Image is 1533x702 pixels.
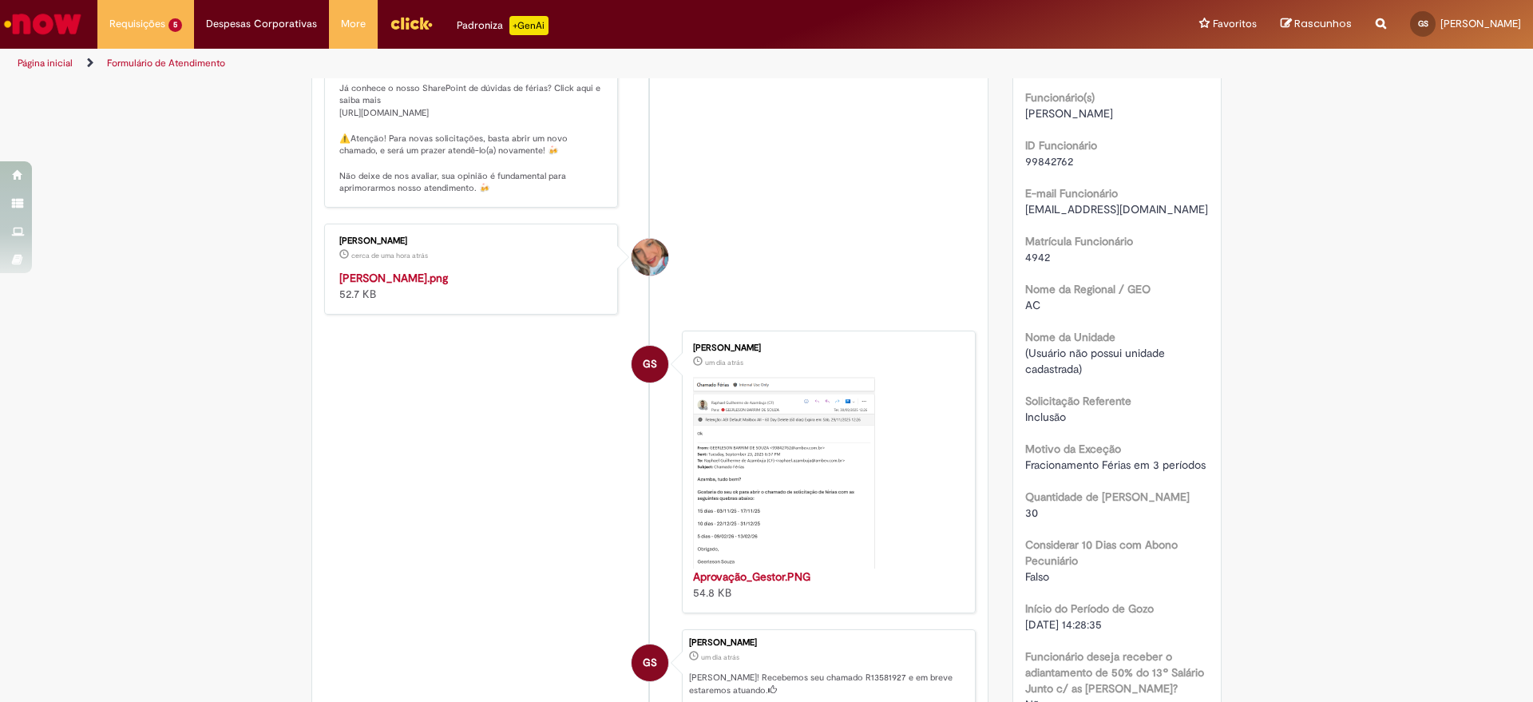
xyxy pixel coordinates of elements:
[701,652,739,662] time: 30/09/2025 14:32:29
[1025,506,1038,520] span: 30
[1025,458,1206,472] span: Fracionamento Férias em 3 períodos
[18,57,73,69] a: Página inicial
[1025,346,1168,376] span: (Usuário não possui unidade cadastrada)
[705,358,743,367] span: um dia atrás
[632,644,668,681] div: Geerleson Barrim De Souza
[1025,250,1050,264] span: 4942
[1294,16,1352,31] span: Rascunhos
[206,16,317,32] span: Despesas Corporativas
[1440,17,1521,30] span: [PERSON_NAME]
[693,569,810,584] a: Aprovação_Gestor.PNG
[1025,569,1049,584] span: Falso
[109,16,165,32] span: Requisições
[1025,601,1154,616] b: Início do Período de Gozo
[339,236,605,246] div: [PERSON_NAME]
[1025,649,1204,696] b: Funcionário deseja receber o adiantamento de 50% do 13º Salário Junto c/ as [PERSON_NAME]?
[12,49,1010,78] ul: Trilhas de página
[632,239,668,276] div: Jacqueline Andrade Galani
[1025,330,1115,344] b: Nome da Unidade
[2,8,84,40] img: ServiceNow
[1025,490,1190,504] b: Quantidade de [PERSON_NAME]
[1025,138,1097,153] b: ID Funcionário
[339,270,605,302] div: 52.7 KB
[693,343,959,353] div: [PERSON_NAME]
[1025,617,1102,632] span: [DATE] 14:28:35
[689,638,967,648] div: [PERSON_NAME]
[1025,394,1131,408] b: Solicitação Referente
[509,16,549,35] p: +GenAi
[1418,18,1428,29] span: GS
[632,346,668,383] div: Geerleson Barrim De Souza
[693,569,959,601] div: 54.8 KB
[1213,16,1257,32] span: Favoritos
[643,644,657,682] span: GS
[1281,17,1352,32] a: Rascunhos
[643,345,657,383] span: GS
[1025,202,1208,216] span: [EMAIL_ADDRESS][DOMAIN_NAME]
[341,16,366,32] span: More
[1025,410,1066,424] span: Inclusão
[457,16,549,35] div: Padroniza
[351,251,428,260] span: cerca de uma hora atrás
[1025,90,1095,105] b: Funcionário(s)
[1025,282,1151,296] b: Nome da Regional / GEO
[1025,442,1121,456] b: Motivo da Exceção
[1025,154,1073,169] span: 99842762
[107,57,225,69] a: Formulário de Atendimento
[390,11,433,35] img: click_logo_yellow_360x200.png
[168,18,182,32] span: 5
[1025,537,1178,568] b: Considerar 10 Dias com Abono Pecuniário
[701,652,739,662] span: um dia atrás
[705,358,743,367] time: 30/09/2025 14:31:46
[339,271,448,285] a: [PERSON_NAME].png
[1025,106,1113,121] span: [PERSON_NAME]
[1025,186,1118,200] b: E-mail Funcionário
[689,672,967,696] p: [PERSON_NAME]! Recebemos seu chamado R13581927 e em breve estaremos atuando.
[1025,234,1133,248] b: Matrícula Funcionário
[1025,298,1040,312] span: AC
